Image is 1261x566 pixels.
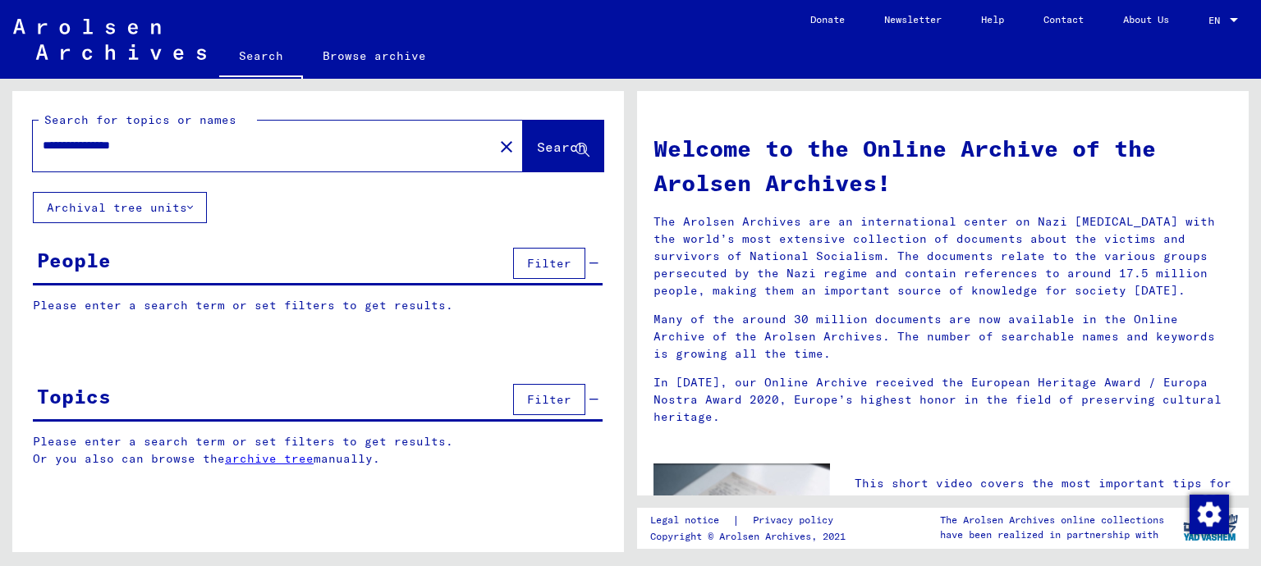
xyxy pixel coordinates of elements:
[219,36,303,79] a: Search
[33,433,603,468] p: Please enter a search term or set filters to get results. Or you also can browse the manually.
[653,131,1232,200] h1: Welcome to the Online Archive of the Arolsen Archives!
[653,374,1232,426] p: In [DATE], our Online Archive received the European Heritage Award / Europa Nostra Award 2020, Eu...
[37,245,111,275] div: People
[1190,495,1229,534] img: Change consent
[33,192,207,223] button: Archival tree units
[940,527,1164,542] p: have been realized in partnership with
[653,213,1232,299] p: The Arolsen Archives are an international center on Nazi [MEDICAL_DATA] with the world’s most ext...
[513,384,585,415] button: Filter
[650,529,853,544] p: Copyright © Arolsen Archives, 2021
[490,130,523,162] button: Clear
[740,512,853,529] a: Privacy policy
[523,121,603,171] button: Search
[37,381,111,411] div: Topics
[303,36,446,75] a: Browse archive
[855,475,1232,509] p: This short video covers the most important tips for searching the Online Archive.
[44,112,236,127] mat-label: Search for topics or names
[13,19,206,60] img: Arolsen_neg.svg
[537,139,586,155] span: Search
[653,463,830,559] img: video.jpg
[653,311,1232,363] p: Many of the around 30 million documents are now available in the Online Archive of the Arolsen Ar...
[497,137,516,157] mat-icon: close
[650,512,732,529] a: Legal notice
[513,248,585,279] button: Filter
[1180,507,1241,548] img: yv_logo.png
[527,256,571,271] span: Filter
[940,513,1164,527] p: The Arolsen Archives online collections
[225,451,314,466] a: archive tree
[527,392,571,407] span: Filter
[1208,15,1227,26] span: EN
[650,512,853,529] div: |
[33,297,603,314] p: Please enter a search term or set filters to get results.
